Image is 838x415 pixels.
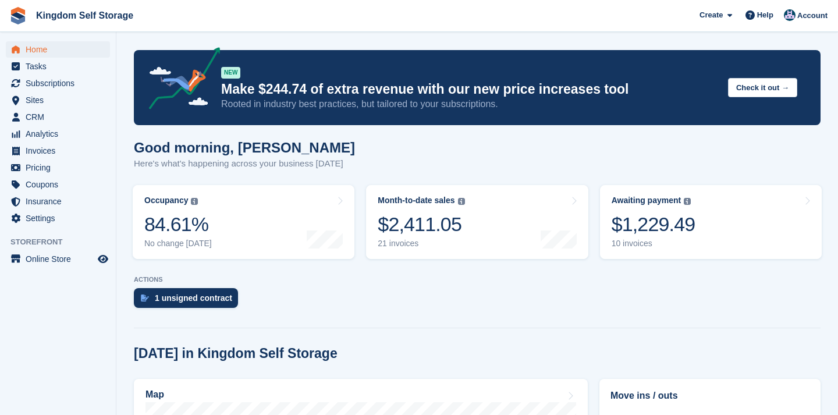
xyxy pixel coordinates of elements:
a: menu [6,75,110,91]
a: menu [6,41,110,58]
a: menu [6,143,110,159]
div: $2,411.05 [378,212,464,236]
span: Insurance [26,193,95,210]
span: Analytics [26,126,95,142]
span: Settings [26,210,95,226]
div: Occupancy [144,196,188,205]
img: Bradley Werlin [784,9,796,21]
img: icon-info-grey-7440780725fd019a000dd9b08b2336e03edf1995a4989e88bcd33f0948082b44.svg [191,198,198,205]
img: price-adjustments-announcement-icon-8257ccfd72463d97f412b2fc003d46551f7dbcb40ab6d574587a9cd5c0d94... [139,47,221,113]
p: Here's what's happening across your business [DATE] [134,157,355,171]
a: Occupancy 84.61% No change [DATE] [133,185,354,259]
a: menu [6,251,110,267]
span: Home [26,41,95,58]
div: Awaiting payment [612,196,681,205]
div: 1 unsigned contract [155,293,232,303]
a: menu [6,58,110,75]
a: menu [6,176,110,193]
a: menu [6,126,110,142]
a: menu [6,159,110,176]
span: Subscriptions [26,75,95,91]
p: Make $244.74 of extra revenue with our new price increases tool [221,81,719,98]
span: Invoices [26,143,95,159]
div: 21 invoices [378,239,464,249]
span: Account [797,10,828,22]
span: Coupons [26,176,95,193]
button: Check it out → [728,78,797,97]
div: 84.61% [144,212,212,236]
div: Month-to-date sales [378,196,454,205]
div: $1,229.49 [612,212,695,236]
div: NEW [221,67,240,79]
img: icon-info-grey-7440780725fd019a000dd9b08b2336e03edf1995a4989e88bcd33f0948082b44.svg [458,198,465,205]
span: Sites [26,92,95,108]
span: Online Store [26,251,95,267]
span: Pricing [26,159,95,176]
a: menu [6,92,110,108]
a: 1 unsigned contract [134,288,244,314]
a: menu [6,210,110,226]
a: Month-to-date sales $2,411.05 21 invoices [366,185,588,259]
a: Kingdom Self Storage [31,6,138,25]
a: Awaiting payment $1,229.49 10 invoices [600,185,822,259]
a: menu [6,193,110,210]
div: No change [DATE] [144,239,212,249]
span: Tasks [26,58,95,75]
p: ACTIONS [134,276,821,283]
span: Create [699,9,723,21]
p: Rooted in industry best practices, but tailored to your subscriptions. [221,98,719,111]
h2: [DATE] in Kingdom Self Storage [134,346,338,361]
span: Storefront [10,236,116,248]
h2: Move ins / outs [610,389,809,403]
span: CRM [26,109,95,125]
h1: Good morning, [PERSON_NAME] [134,140,355,155]
div: 10 invoices [612,239,695,249]
a: Preview store [96,252,110,266]
img: icon-info-grey-7440780725fd019a000dd9b08b2336e03edf1995a4989e88bcd33f0948082b44.svg [684,198,691,205]
img: contract_signature_icon-13c848040528278c33f63329250d36e43548de30e8caae1d1a13099fd9432cc5.svg [141,295,149,302]
span: Help [757,9,773,21]
h2: Map [145,389,164,400]
a: menu [6,109,110,125]
img: stora-icon-8386f47178a22dfd0bd8f6a31ec36ba5ce8667c1dd55bd0f319d3a0aa187defe.svg [9,7,27,24]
